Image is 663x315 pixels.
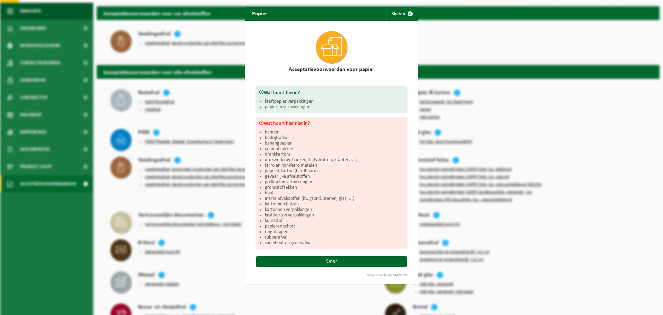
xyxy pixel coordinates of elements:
li: kartonnen verpakkingen [265,207,404,213]
div: Onze productcode:04-000157 [252,274,411,277]
li: behangpapier [265,141,404,146]
li: hout [265,191,404,196]
li: golfkarton verpakkingen [265,179,404,185]
h2: Acceptatievoorwaarden voor papier [256,67,407,72]
li: kunststof [265,218,404,224]
li: drankkartons [265,152,404,157]
li: kraftpapier verpakkingen [265,99,404,104]
li: bedrijfsafval [265,135,404,141]
li: ringmappen [265,229,404,235]
li: papieren schort [265,224,404,229]
li: snoeihout en groenafval [265,240,404,246]
li: rubberafval [265,235,404,240]
button: Sluiten [386,7,417,21]
li: kraftkarton verpakkingen [265,213,404,218]
li: inerte afvalstoffen (bv. grond, stenen, glas, ...) [265,196,404,202]
a: PDF [256,256,407,267]
li: banden [265,130,404,135]
h3: Wat hoort hier niet in? [259,120,404,126]
li: grondstofzakken [265,185,404,191]
li: cementzakken [265,146,404,152]
li: kartonnen buizen [265,202,404,207]
h2: Papier [245,7,274,20]
li: drukwerk (bv. boeken, tijdschriften, kranten, ...) [265,157,404,163]
li: geperst karton (hardboard) [265,168,404,174]
li: gevaarlijke afvalstoffen [265,174,404,179]
li: ferro en non-ferro metalen [265,163,404,168]
li: papieren verpakkingen [265,104,404,110]
h3: Wat hoort hierin? [259,90,404,95]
